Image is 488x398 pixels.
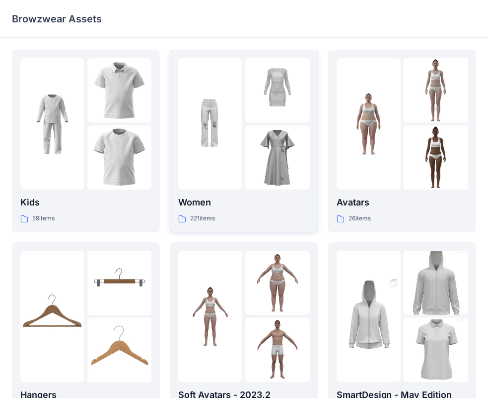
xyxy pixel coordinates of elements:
img: folder 1 [20,284,84,348]
img: folder 2 [87,58,151,122]
p: 221 items [190,213,215,224]
img: folder 3 [404,125,468,190]
img: folder 1 [337,92,401,156]
img: folder 1 [337,268,401,365]
p: Women [178,196,309,209]
p: Avatars [337,196,468,209]
img: folder 3 [87,318,151,382]
img: folder 3 [87,125,151,190]
img: folder 2 [404,58,468,122]
img: folder 2 [245,58,309,122]
img: folder 2 [87,251,151,315]
a: folder 1folder 2folder 3Avatars26items [328,50,476,232]
p: Kids [20,196,151,209]
a: folder 1folder 2folder 3Kids59items [12,50,160,232]
img: folder 3 [245,318,309,382]
p: 59 items [32,213,55,224]
img: folder 1 [20,92,84,156]
a: folder 1folder 2folder 3Women221items [170,50,318,232]
img: folder 2 [404,235,468,331]
img: folder 1 [178,92,242,156]
img: folder 1 [178,284,242,348]
img: folder 2 [245,251,309,315]
p: 26 items [349,213,371,224]
img: folder 3 [245,125,309,190]
p: Browzwear Assets [12,12,102,26]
